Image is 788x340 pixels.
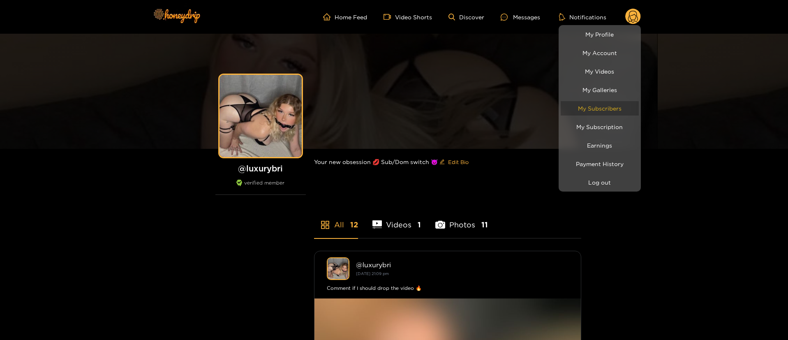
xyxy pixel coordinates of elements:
[561,27,639,42] a: My Profile
[561,175,639,190] button: Log out
[561,157,639,171] a: Payment History
[561,64,639,79] a: My Videos
[561,120,639,134] a: My Subscription
[561,101,639,116] a: My Subscribers
[561,138,639,153] a: Earnings
[561,46,639,60] a: My Account
[561,83,639,97] a: My Galleries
